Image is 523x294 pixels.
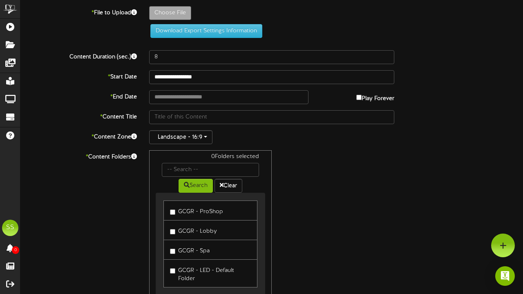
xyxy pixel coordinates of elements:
[149,110,394,124] input: Title of this Content
[14,150,143,161] label: Content Folders
[356,95,362,100] input: Play Forever
[2,220,18,236] div: SS
[14,110,143,121] label: Content Title
[14,90,143,101] label: End Date
[215,179,242,193] button: Clear
[179,179,213,193] button: Search
[149,130,212,144] button: Landscape - 16:9
[156,153,265,163] div: 0 Folders selected
[162,163,259,177] input: -- Search --
[146,28,262,34] a: Download Export Settings Information
[170,209,175,215] input: GCGR - ProShop
[14,130,143,141] label: Content Zone
[170,225,217,236] label: GCGR - Lobby
[150,24,262,38] button: Download Export Settings Information
[170,268,175,274] input: GCGR - LED - Default Folder
[14,50,143,61] label: Content Duration (sec.)
[14,70,143,81] label: Start Date
[495,266,515,286] div: Open Intercom Messenger
[356,90,394,103] label: Play Forever
[170,249,175,254] input: GCGR - Spa
[170,205,223,216] label: GCGR - ProShop
[12,246,19,254] span: 0
[170,244,210,255] label: GCGR - Spa
[14,6,143,17] label: File to Upload
[170,264,251,283] label: GCGR - LED - Default Folder
[170,229,175,234] input: GCGR - Lobby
